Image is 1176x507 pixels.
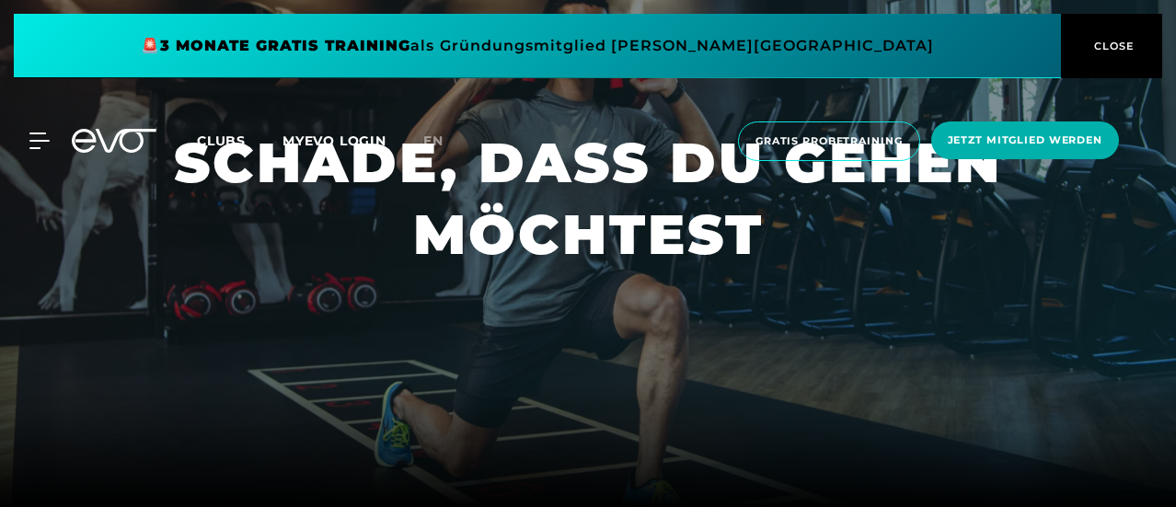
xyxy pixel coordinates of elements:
span: CLOSE [1090,38,1135,54]
span: Gratis Probetraining [755,133,903,149]
span: en [423,133,444,149]
a: Clubs [197,132,282,149]
h1: SCHADE, DASS DU GEHEN MÖCHTEST [15,127,1161,271]
a: Jetzt Mitglied werden [926,121,1124,161]
span: Clubs [197,133,246,149]
span: Jetzt Mitglied werden [948,133,1102,148]
a: en [423,131,466,152]
button: CLOSE [1061,14,1162,78]
a: Gratis Probetraining [732,121,926,161]
a: MYEVO LOGIN [282,133,386,149]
